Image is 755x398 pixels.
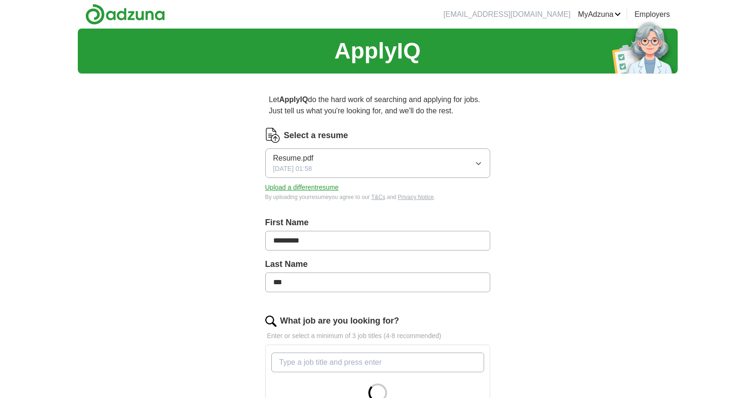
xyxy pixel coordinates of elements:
input: Type a job title and press enter [271,353,484,372]
button: Upload a differentresume [265,183,339,192]
img: Adzuna logo [85,4,165,25]
p: Enter or select a minimum of 3 job titles (4-8 recommended) [265,331,490,341]
p: Let do the hard work of searching and applying for jobs. Just tell us what you're looking for, an... [265,90,490,120]
a: Privacy Notice [398,194,434,200]
span: [DATE] 01:58 [273,164,312,174]
strong: ApplyIQ [279,96,308,103]
div: By uploading your resume you agree to our and . [265,193,490,201]
img: search.png [265,316,277,327]
h1: ApplyIQ [334,34,420,68]
label: Select a resume [284,129,348,142]
img: CV Icon [265,128,280,143]
label: First Name [265,216,490,229]
a: MyAdzuna [578,9,621,20]
button: Resume.pdf[DATE] 01:58 [265,148,490,178]
a: Employers [635,9,670,20]
label: Last Name [265,258,490,271]
a: T&Cs [371,194,385,200]
span: Resume.pdf [273,153,314,164]
li: [EMAIL_ADDRESS][DOMAIN_NAME] [443,9,570,20]
label: What job are you looking for? [280,315,399,327]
